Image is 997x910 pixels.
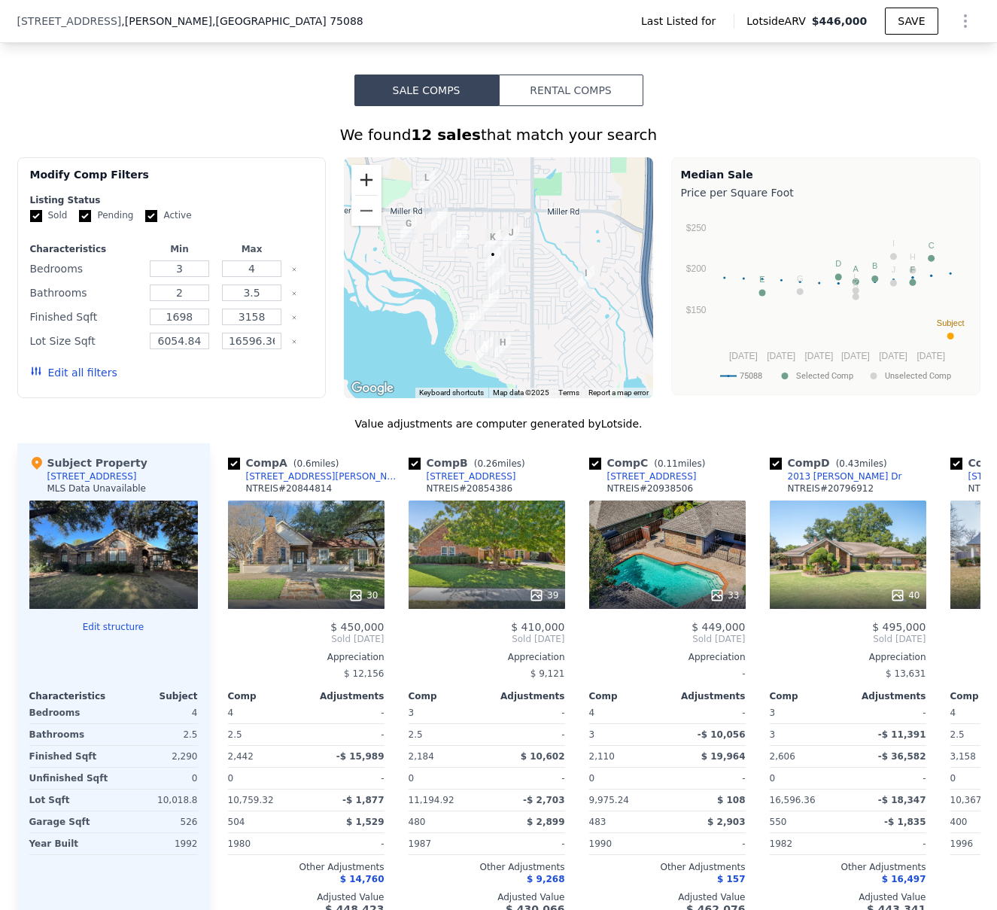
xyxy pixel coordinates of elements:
span: -$ 2,703 [523,795,564,805]
div: Comp A [228,455,345,470]
text: K [853,279,859,288]
button: Edit structure [29,621,198,633]
span: 9,975.24 [589,795,629,805]
input: Active [145,210,157,222]
span: 2,184 [409,751,434,762]
span: 480 [409,817,426,827]
button: Sale Comps [354,75,499,106]
div: Appreciation [409,651,565,663]
div: Appreciation [228,651,385,663]
span: 2,606 [770,751,795,762]
span: $ 495,000 [872,621,926,633]
strong: 12 sales [411,126,481,144]
span: -$ 15,989 [336,751,385,762]
div: 1992 [117,833,198,854]
div: Garage Sqft [29,811,111,832]
div: 2.5 [228,724,303,745]
div: 2402 Elmhurst St [451,227,467,252]
div: [STREET_ADDRESS] [427,470,516,482]
div: 3109 Powell Dr [503,225,519,251]
span: $ 12,156 [344,668,384,679]
label: Pending [79,209,133,222]
span: $ 14,760 [340,874,385,884]
text: F [910,265,915,274]
text: B [872,261,877,270]
div: NTREIS # 20854386 [427,482,513,495]
span: 4 [228,708,234,718]
div: Min [146,243,212,255]
span: 10,367.28 [950,795,996,805]
div: 0 [117,768,198,789]
span: -$ 36,582 [878,751,926,762]
span: 0 [409,773,415,784]
div: Bedrooms [29,702,111,723]
text: A [853,264,859,273]
div: Characteristics [29,690,114,702]
div: Year Built [29,833,111,854]
div: Adjustments [667,690,746,702]
div: Comp C [589,455,712,470]
a: Report a map error [588,388,649,397]
div: Adjusted Value [589,891,746,903]
div: Adjusted Value [409,891,565,903]
div: 2,290 [117,746,198,767]
div: 2013 Faulkner Dr [464,309,481,335]
div: Other Adjustments [228,861,385,873]
span: $ 16,497 [882,874,926,884]
text: [DATE] [916,351,945,361]
span: $ 449,000 [692,621,745,633]
div: - [851,702,926,723]
div: 2001 Orchard Grove Dr [400,216,417,242]
text: Selected Comp [796,371,853,381]
span: $ 157 [717,874,746,884]
span: $ 450,000 [330,621,384,633]
div: [STREET_ADDRESS] [607,470,697,482]
div: Subject [114,690,198,702]
span: , [GEOGRAPHIC_DATA] 75088 [212,15,363,27]
div: - [670,702,746,723]
div: - [589,663,746,684]
div: Comp [409,690,487,702]
button: Clear [291,266,297,272]
div: Characteristics [30,243,141,255]
a: 2013 [PERSON_NAME] Dr [770,470,902,482]
span: 0 [950,773,956,784]
div: 10,018.8 [117,790,198,811]
div: NTREIS # 20844814 [246,482,333,495]
label: Sold [30,209,68,222]
div: Median Sale [681,167,971,182]
button: Zoom out [351,196,381,226]
div: Unfinished Sqft [29,768,111,789]
text: Unselected Comp [885,371,951,381]
span: 4 [950,708,956,718]
span: 0.43 [839,458,859,469]
div: 1987 [409,833,484,854]
div: [STREET_ADDRESS][PERSON_NAME] [246,470,403,482]
span: Lotside ARV [746,14,811,29]
div: Finished Sqft [30,306,141,327]
a: [STREET_ADDRESS][PERSON_NAME] [228,470,403,482]
div: 2.5 [409,724,484,745]
text: $200 [685,263,706,274]
div: Lot Size Sqft [30,330,141,352]
div: - [309,833,385,854]
span: 2,442 [228,751,254,762]
div: Comp D [770,455,893,470]
text: Subject [936,318,964,327]
input: Pending [79,210,91,222]
input: Sold [30,210,42,222]
span: 0 [589,773,595,784]
text: L [853,272,858,282]
div: - [851,768,926,789]
text: D [835,259,841,268]
div: Subject Property [29,455,147,470]
div: 2.5 [117,724,198,745]
div: 526 [117,811,198,832]
img: Google [348,379,397,398]
div: 3 [770,724,845,745]
div: MLS Data Unavailable [47,482,147,495]
span: -$ 1,835 [884,817,926,827]
div: Comp B [409,455,531,470]
div: Adjustments [487,690,565,702]
span: -$ 11,391 [878,729,926,740]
